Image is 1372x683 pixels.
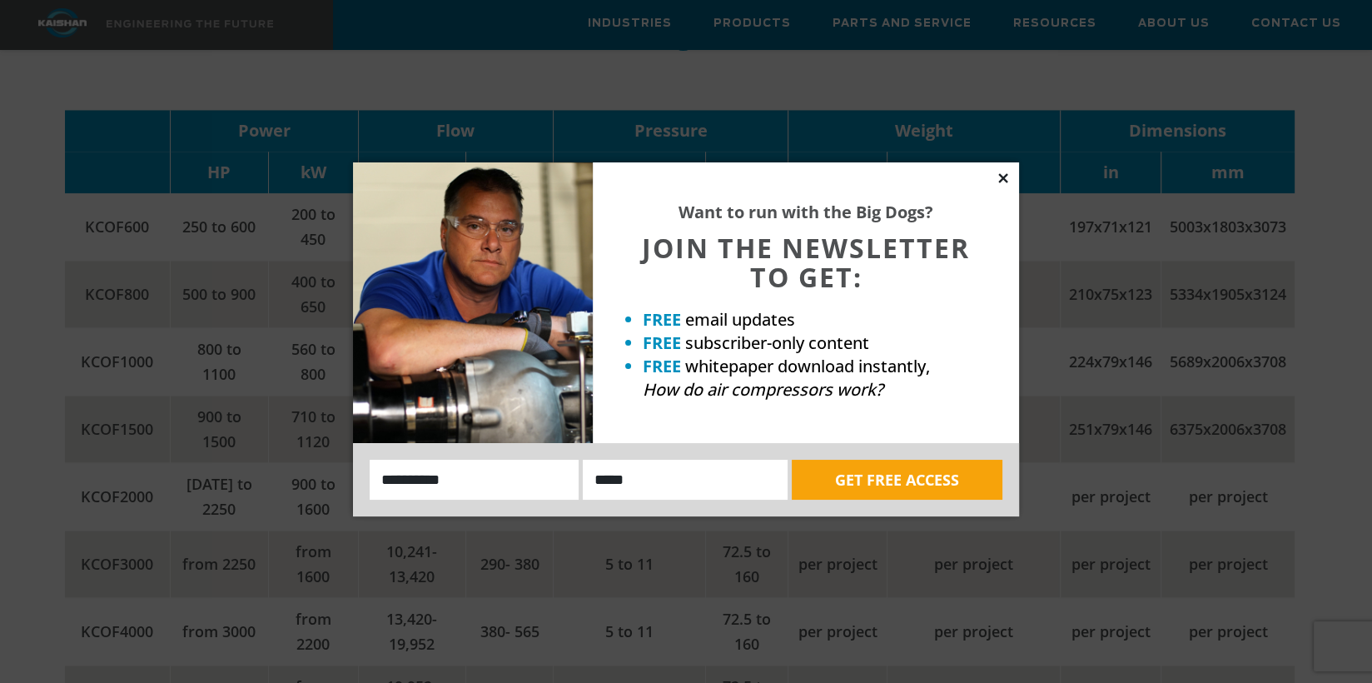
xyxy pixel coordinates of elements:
[685,332,869,354] span: subscriber-only content
[643,378,883,401] em: How do air compressors work?
[643,355,681,377] strong: FREE
[643,308,681,331] strong: FREE
[370,460,579,500] input: Name:
[792,460,1002,500] button: GET FREE ACCESS
[583,460,788,500] input: Email
[679,201,933,223] strong: Want to run with the Big Dogs?
[685,355,930,377] span: whitepaper download instantly,
[685,308,795,331] span: email updates
[643,332,681,354] strong: FREE
[996,171,1011,186] button: Close
[642,230,970,295] span: JOIN THE NEWSLETTER TO GET:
